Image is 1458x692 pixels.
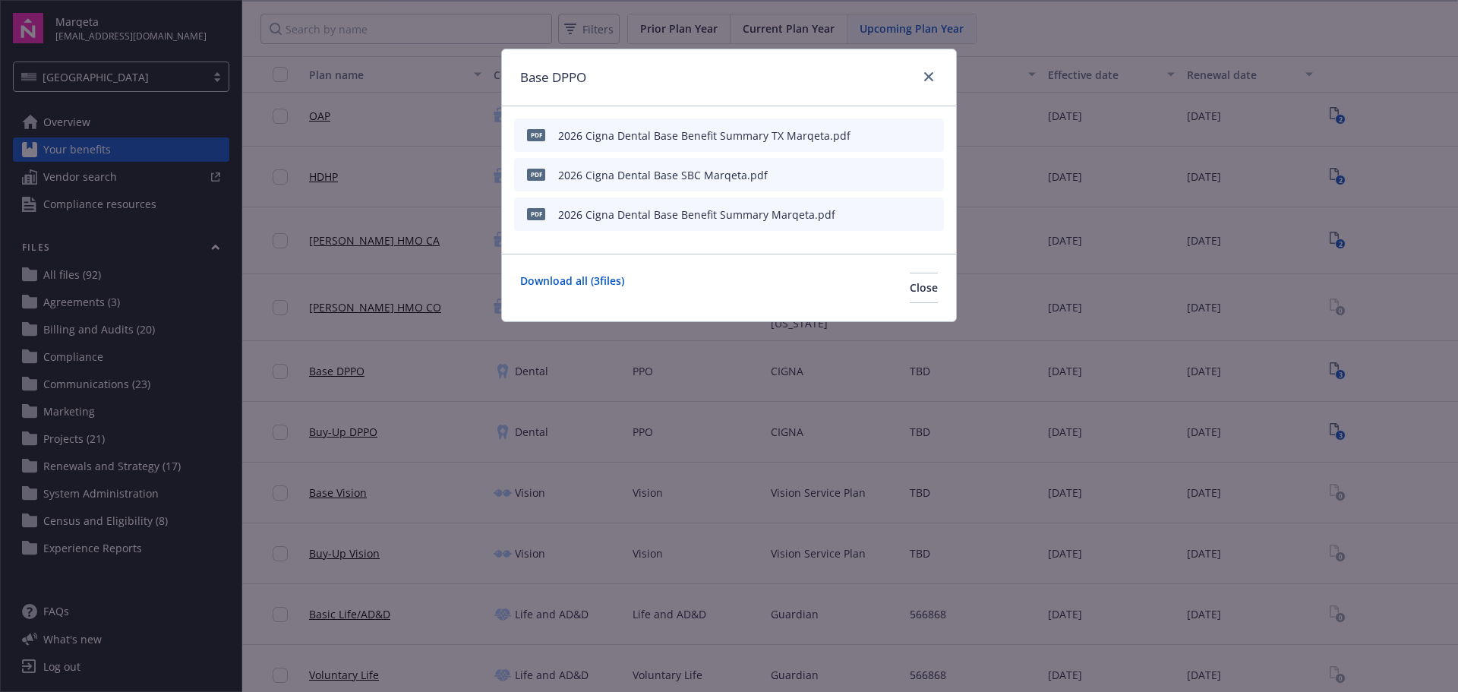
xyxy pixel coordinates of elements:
button: preview file [924,167,938,183]
button: preview file [924,207,938,223]
span: Close [910,280,938,295]
button: download file [900,128,912,144]
button: download file [900,167,912,183]
button: download file [900,207,912,223]
button: Close [910,273,938,303]
div: 2026 Cigna Dental Base Benefit Summary TX Marqeta.pdf [558,128,850,144]
div: 2026 Cigna Dental Base SBC Marqeta.pdf [558,167,768,183]
span: pdf [527,129,545,141]
h1: Base DPPO [520,68,586,87]
span: pdf [527,208,545,220]
button: preview file [924,128,938,144]
div: 2026 Cigna Dental Base Benefit Summary Marqeta.pdf [558,207,835,223]
a: close [920,68,938,86]
span: pdf [527,169,545,180]
a: Download all ( 3 files) [520,273,624,303]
